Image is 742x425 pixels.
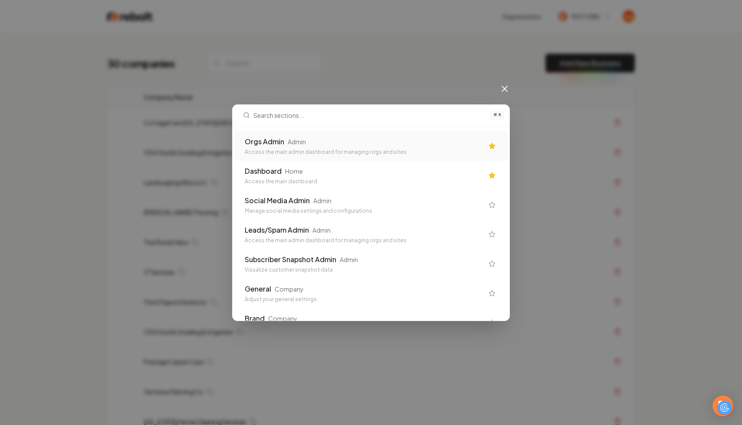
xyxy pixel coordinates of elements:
[712,396,733,416] div: Open Intercom Messenger
[288,137,306,146] div: Admin
[245,225,309,235] div: Leads/Spam Admin
[245,266,483,273] div: Visualize customer snapshot data
[245,136,284,147] div: Orgs Admin
[245,149,483,156] div: Access the main admin dashboard for managing orgs and sites
[245,208,483,214] div: Manage social media settings and configurations
[245,313,265,324] div: Brand
[285,167,303,175] div: Home
[245,296,483,303] div: Adjust your general settings.
[268,314,297,323] div: Company
[253,105,486,126] input: Search sections...
[312,226,331,234] div: Admin
[233,126,509,321] div: Search sections...
[245,254,336,265] div: Subscriber Snapshot Admin
[275,285,304,293] div: Company
[245,166,282,176] div: Dashboard
[340,255,358,264] div: Admin
[245,237,483,244] div: Access the main admin dashboard for managing orgs and sites
[245,195,310,206] div: Social Media Admin
[245,284,271,294] div: General
[245,178,483,185] div: Access the main dashboard
[313,196,332,205] div: Admin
